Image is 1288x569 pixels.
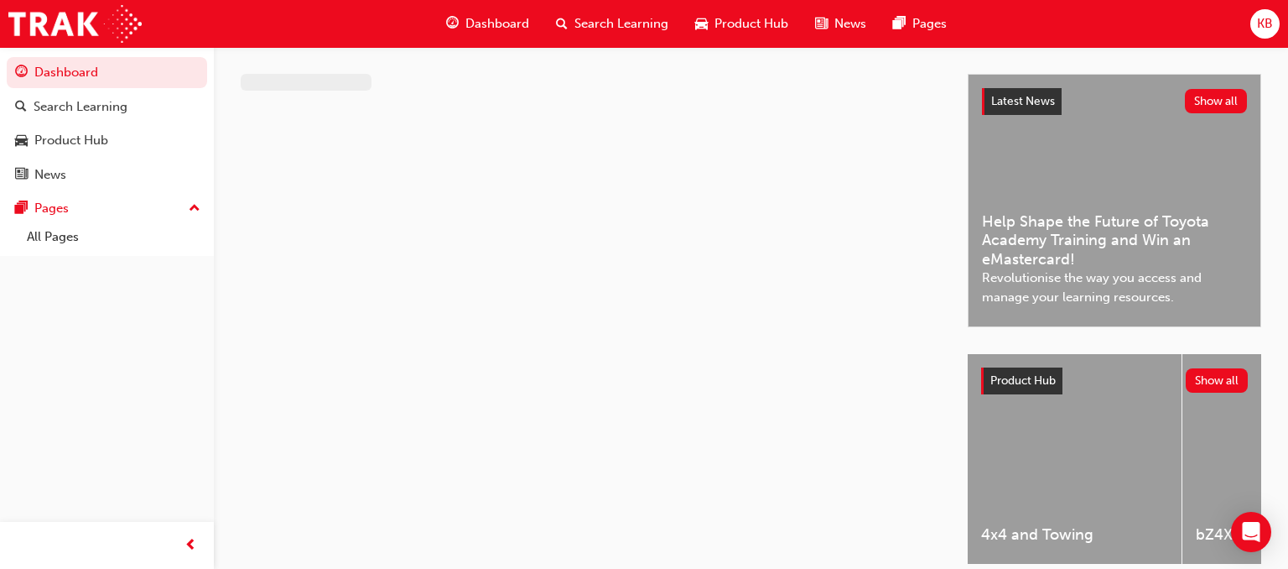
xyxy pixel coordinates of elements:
div: Pages [34,199,69,218]
button: Show all [1186,368,1249,393]
a: car-iconProduct Hub [682,7,802,41]
span: Product Hub [990,373,1056,388]
span: prev-icon [184,535,197,556]
span: Help Shape the Future of Toyota Academy Training and Win an eMastercard! [982,212,1247,269]
span: News [834,14,866,34]
button: Pages [7,193,207,224]
a: news-iconNews [802,7,880,41]
a: pages-iconPages [880,7,960,41]
a: 4x4 and Towing [968,354,1182,564]
span: search-icon [556,13,568,34]
span: Dashboard [465,14,529,34]
span: Latest News [991,94,1055,108]
button: Show all [1185,89,1248,113]
span: car-icon [695,13,708,34]
span: 4x4 and Towing [981,525,1168,545]
button: KB [1250,9,1280,39]
a: guage-iconDashboard [433,7,543,41]
span: pages-icon [15,201,28,217]
div: Open Intercom Messenger [1231,512,1271,552]
a: Product HubShow all [981,368,1248,394]
a: News [7,159,207,191]
div: News [34,165,66,185]
span: news-icon [815,13,828,34]
span: up-icon [189,198,200,220]
span: Search Learning [574,14,668,34]
div: Product Hub [34,131,108,150]
a: search-iconSearch Learning [543,7,682,41]
img: Trak [8,5,142,43]
span: guage-icon [15,65,28,81]
a: Dashboard [7,57,207,88]
a: Latest NewsShow all [982,88,1247,115]
span: search-icon [15,100,27,115]
div: Search Learning [34,97,127,117]
button: DashboardSearch LearningProduct HubNews [7,54,207,193]
a: Latest NewsShow allHelp Shape the Future of Toyota Academy Training and Win an eMastercard!Revolu... [968,74,1261,327]
span: pages-icon [893,13,906,34]
span: Pages [912,14,947,34]
a: Search Learning [7,91,207,123]
a: Product Hub [7,125,207,156]
span: guage-icon [446,13,459,34]
span: KB [1257,14,1273,34]
span: car-icon [15,133,28,149]
span: news-icon [15,168,28,183]
a: All Pages [20,224,207,250]
span: Product Hub [714,14,788,34]
span: Revolutionise the way you access and manage your learning resources. [982,269,1247,306]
